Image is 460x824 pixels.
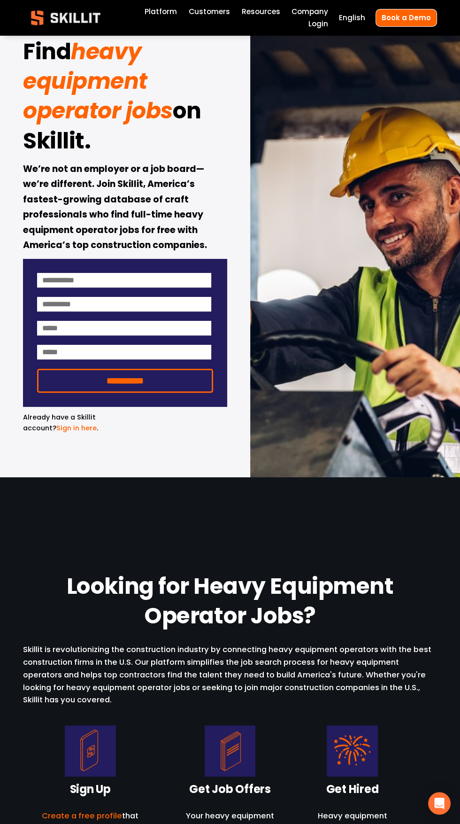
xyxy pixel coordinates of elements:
[23,35,71,73] strong: Find
[23,643,437,706] p: Skillit is revolutionizing the construction industry by connecting heavy equipment operators with...
[67,569,398,637] strong: Looking for Heavy Equipment Operator Jobs?
[23,412,105,434] p: .
[326,781,379,800] strong: Get Hired
[23,162,207,254] strong: We’re not an employer or a job board—we’re different. Join Skillit, America’s fastest-growing dat...
[23,412,98,433] span: Already have a Skillit account?
[23,94,206,162] strong: on Skillit.
[291,5,328,17] a: Company
[70,781,111,800] strong: Sign Up
[241,5,280,17] a: folder dropdown
[241,6,280,17] span: Resources
[376,9,437,27] a: Book a Demo
[428,792,451,815] div: Open Intercom Messenger
[308,18,328,30] a: Login
[23,36,173,127] em: heavy equipment operator jobs
[23,4,108,32] img: Skillit
[189,5,230,17] a: Customers
[338,12,365,24] div: language picker
[145,5,177,17] a: Platform
[42,810,122,821] a: Create a free profile
[338,12,365,23] span: English
[189,781,271,800] strong: Get Job Offers
[56,423,97,433] a: Sign in here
